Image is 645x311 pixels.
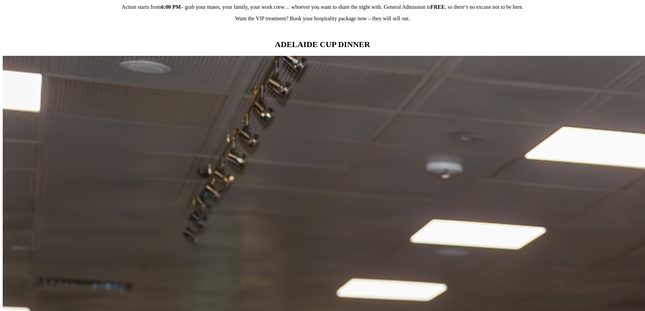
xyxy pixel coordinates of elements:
[161,4,164,10] strong: 6
[164,4,181,10] strong: :00 PM
[3,16,642,22] p: Want the VIP treatment? Book your hospitality package now – they will sell out.
[3,4,642,10] p: Action starts from – grab your mates, your family, your work crew… whoever you want to share the ...
[3,40,642,49] h2: ADELAIDE CUP DINNER
[430,4,445,10] strong: FREE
